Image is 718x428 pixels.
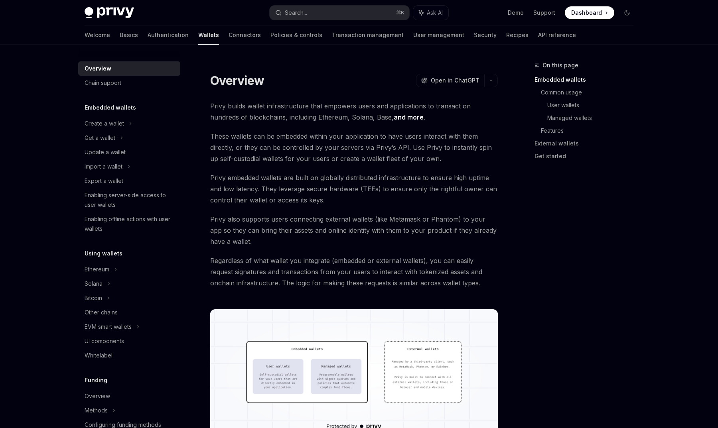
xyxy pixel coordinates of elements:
span: Ask AI [427,9,443,17]
span: ⌘ K [396,10,404,16]
a: Transaction management [332,26,404,45]
span: On this page [542,61,578,70]
a: Enabling server-side access to user wallets [78,188,180,212]
div: Methods [85,406,108,415]
div: Update a wallet [85,147,126,157]
div: Whitelabel [85,351,112,360]
h5: Using wallets [85,249,122,258]
a: User wallets [547,99,640,112]
a: Managed wallets [547,112,640,124]
div: UI components [85,336,124,346]
a: Recipes [506,26,529,45]
span: Dashboard [571,9,602,17]
span: Privy embedded wallets are built on globally distributed infrastructure to ensure high uptime and... [210,172,498,206]
a: Other chains [78,305,180,320]
span: Privy also supports users connecting external wallets (like Metamask or Phantom) to your app so t... [210,214,498,247]
div: Search... [285,8,307,18]
div: Enabling server-side access to user wallets [85,190,176,210]
a: Policies & controls [270,26,322,45]
a: Whitelabel [78,348,180,363]
a: and more [394,113,424,122]
a: Chain support [78,76,180,90]
div: Bitcoin [85,293,102,303]
div: Export a wallet [85,176,123,186]
a: Update a wallet [78,145,180,159]
a: Overview [78,389,180,403]
h1: Overview [210,73,264,88]
div: Get a wallet [85,133,115,143]
img: dark logo [85,7,134,18]
a: Basics [120,26,138,45]
div: Chain support [85,78,121,88]
a: Dashboard [565,6,614,19]
a: Welcome [85,26,110,45]
a: Get started [535,150,640,163]
h5: Embedded wallets [85,103,136,112]
a: Authentication [148,26,189,45]
a: External wallets [535,137,640,150]
a: Demo [508,9,524,17]
button: Open in ChatGPT [416,74,484,87]
a: UI components [78,334,180,348]
h5: Funding [85,375,107,385]
div: EVM smart wallets [85,322,132,332]
a: Enabling offline actions with user wallets [78,212,180,236]
span: Privy builds wallet infrastructure that empowers users and applications to transact on hundreds o... [210,100,498,123]
a: Overview [78,61,180,76]
button: Ask AI [413,6,448,20]
div: Ethereum [85,265,109,274]
button: Toggle dark mode [621,6,633,19]
div: Overview [85,391,110,401]
a: API reference [538,26,576,45]
div: Solana [85,279,103,289]
div: Overview [85,64,111,73]
span: These wallets can be embedded within your application to have users interact with them directly, ... [210,131,498,164]
a: Export a wallet [78,174,180,188]
a: Common usage [541,86,640,99]
span: Regardless of what wallet you integrate (embedded or external wallets), you can easily request si... [210,255,498,289]
div: Enabling offline actions with user wallets [85,214,176,234]
a: Connectors [229,26,261,45]
span: Open in ChatGPT [431,77,479,84]
button: Search...⌘K [270,6,409,20]
div: Import a wallet [85,162,122,171]
a: Features [541,124,640,137]
a: Wallets [198,26,219,45]
a: Security [474,26,497,45]
div: Other chains [85,308,118,317]
div: Create a wallet [85,119,124,128]
a: Support [533,9,555,17]
a: User management [413,26,464,45]
a: Embedded wallets [535,73,640,86]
